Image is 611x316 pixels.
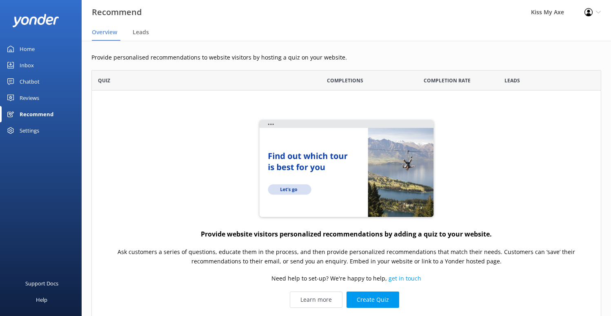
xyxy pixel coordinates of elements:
[327,77,363,84] span: Completions
[20,106,53,122] div: Recommend
[92,6,142,19] h3: Recommend
[290,292,342,308] a: Learn more
[12,14,59,27] img: yonder-white-logo.png
[257,118,436,220] img: quiz-website...
[25,275,58,292] div: Support Docs
[98,77,110,84] span: Quiz
[100,248,593,266] p: Ask customers a series of questions, educate them in the process, and then provide personalized r...
[389,275,421,283] a: get in touch
[201,229,492,240] h4: Provide website visitors personalized recommendations by adding a quiz to your website.
[20,73,40,90] div: Chatbot
[92,28,117,36] span: Overview
[36,292,47,308] div: Help
[133,28,149,36] span: Leads
[20,122,39,139] div: Settings
[91,53,601,62] p: Provide personalised recommendations to website visitors by hosting a quiz on your website.
[424,77,471,84] span: Completion Rate
[20,90,39,106] div: Reviews
[347,292,399,308] button: Create Quiz
[504,77,520,84] span: Leads
[271,274,421,283] p: Need help to set-up? We're happy to help,
[20,57,34,73] div: Inbox
[20,41,35,57] div: Home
